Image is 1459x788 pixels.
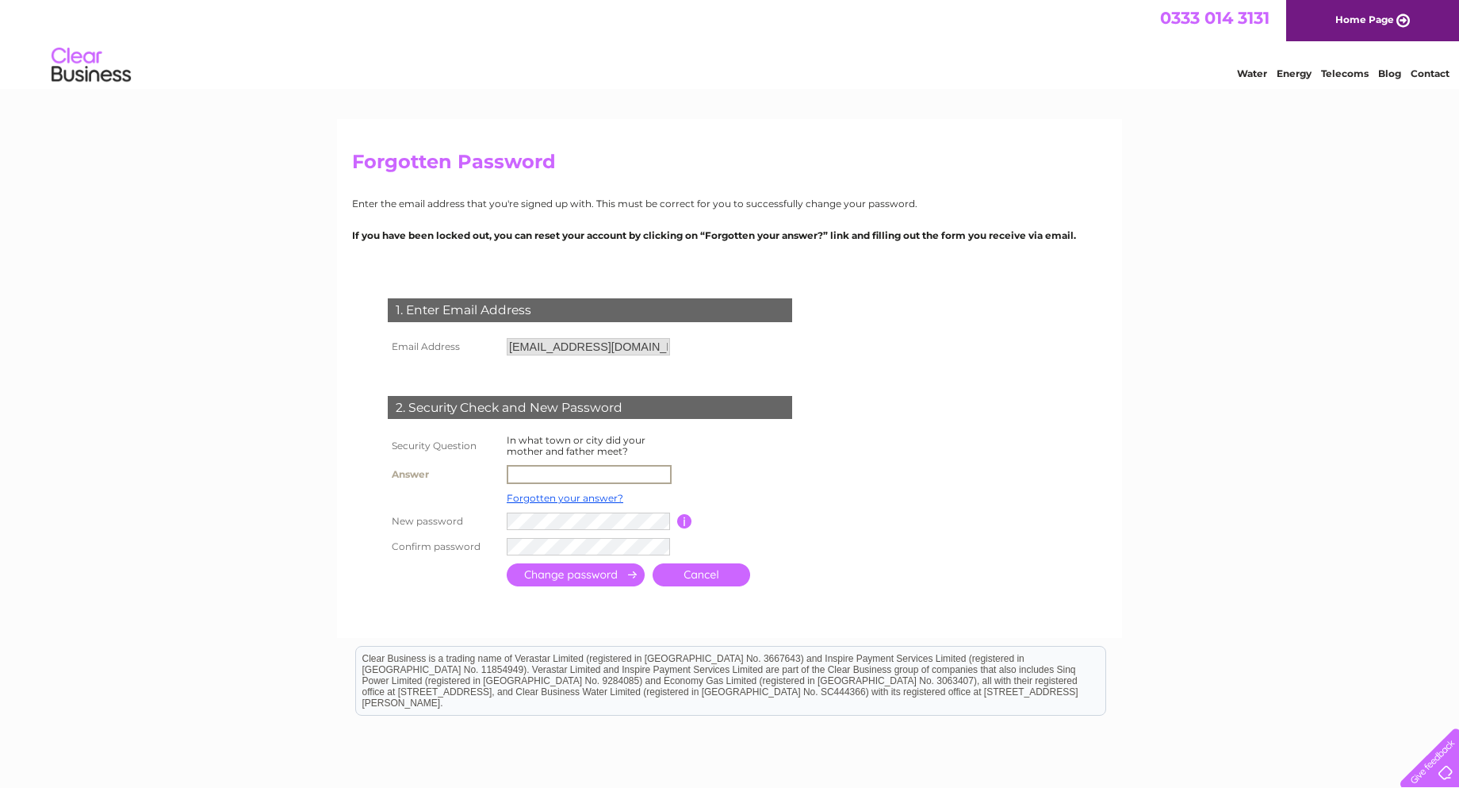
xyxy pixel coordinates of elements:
th: Security Question [384,431,503,461]
p: Enter the email address that you're signed up with. This must be correct for you to successfully ... [352,196,1107,211]
a: Contact [1411,67,1449,79]
a: Cancel [653,563,750,586]
th: Email Address [384,334,503,359]
label: In what town or city did your mother and father meet? [507,434,645,457]
a: Forgotten your answer? [507,492,623,504]
div: Clear Business is a trading name of Verastar Limited (registered in [GEOGRAPHIC_DATA] No. 3667643... [356,9,1105,77]
th: Answer [384,461,503,488]
div: 1. Enter Email Address [388,298,792,322]
a: Energy [1277,67,1312,79]
a: 0333 014 3131 [1160,8,1269,28]
a: Telecoms [1321,67,1369,79]
a: Blog [1378,67,1401,79]
input: Submit [507,563,645,586]
h2: Forgotten Password [352,151,1107,181]
img: logo.png [51,41,132,90]
th: Confirm password [384,534,503,559]
th: New password [384,509,503,534]
a: Water [1237,67,1267,79]
div: 2. Security Check and New Password [388,396,792,420]
p: If you have been locked out, you can reset your account by clicking on “Forgotten your answer?” l... [352,228,1107,243]
input: Information [677,514,692,529]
